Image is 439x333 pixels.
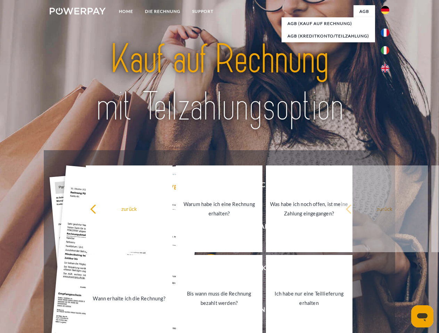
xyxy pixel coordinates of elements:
[186,5,219,18] a: SUPPORT
[282,17,375,30] a: AGB (Kauf auf Rechnung)
[345,204,424,213] div: zurück
[50,8,106,15] img: logo-powerpay-white.svg
[353,5,375,18] a: agb
[270,289,348,308] div: Ich habe nur eine Teillieferung erhalten
[381,64,389,72] img: en
[381,46,389,54] img: it
[180,289,258,308] div: Bis wann muss die Rechnung bezahlt werden?
[282,30,375,42] a: AGB (Kreditkonto/Teilzahlung)
[66,33,373,133] img: title-powerpay_de.svg
[270,199,348,218] div: Was habe ich noch offen, ist meine Zahlung eingegangen?
[90,204,168,213] div: zurück
[381,28,389,37] img: fr
[139,5,186,18] a: DIE RECHNUNG
[90,293,168,303] div: Wann erhalte ich die Rechnung?
[381,6,389,14] img: de
[113,5,139,18] a: Home
[180,199,258,218] div: Warum habe ich eine Rechnung erhalten?
[411,305,433,327] iframe: Schaltfläche zum Öffnen des Messaging-Fensters
[266,165,352,252] a: Was habe ich noch offen, ist meine Zahlung eingegangen?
